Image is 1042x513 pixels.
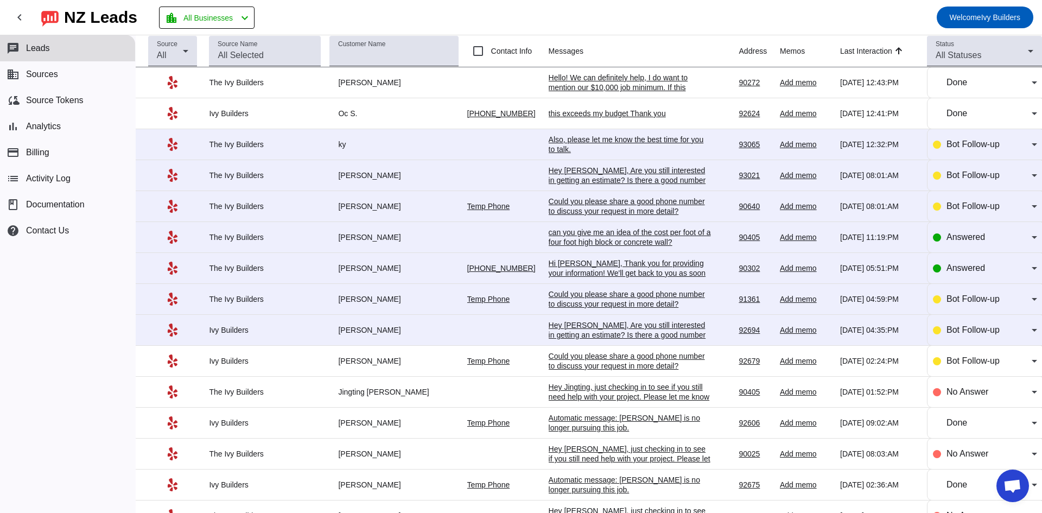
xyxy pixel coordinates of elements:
[549,109,711,118] div: this exceeds my budget Thank you
[329,294,458,304] div: [PERSON_NAME]
[329,356,458,366] div: [PERSON_NAME]
[946,232,985,242] span: Answered
[780,294,831,304] div: Add memo
[166,200,179,213] mat-icon: Yelp
[946,480,967,489] span: Done
[329,78,458,87] div: [PERSON_NAME]
[780,325,831,335] div: Add memo
[946,294,1000,303] span: Bot Follow-up
[549,475,711,495] div: Automatic message: [PERSON_NAME] is no longer pursuing this job.
[26,174,71,183] span: Activity Log
[549,289,711,309] div: Could you please share a good phone number to discuss your request in more detail?​
[840,232,918,242] div: [DATE] 11:19:PM
[209,170,321,180] div: The Ivy Builders
[739,35,780,67] th: Address
[7,198,20,211] span: book
[26,96,84,105] span: Source Tokens
[780,449,831,459] div: Add memo
[64,10,137,25] div: NZ Leads
[209,263,321,273] div: The Ivy Builders
[7,42,20,55] mat-icon: chat
[166,76,179,89] mat-icon: Yelp
[946,78,967,87] span: Done
[13,11,26,24] mat-icon: chevron_left
[739,201,771,211] div: 90640
[7,94,20,107] mat-icon: cloud_sync
[780,201,831,211] div: Add memo
[157,50,167,60] span: All
[780,35,840,67] th: Memos
[549,35,739,67] th: Messages
[26,43,50,53] span: Leads
[209,387,321,397] div: The Ivy Builders
[159,7,255,29] button: All Businesses
[329,418,458,428] div: [PERSON_NAME]
[209,449,321,459] div: The Ivy Builders
[840,46,892,56] div: Last Interaction
[936,41,954,48] mat-label: Status
[338,41,385,48] mat-label: Customer Name
[840,418,918,428] div: [DATE] 09:02:AM
[780,140,831,149] div: Add memo
[166,478,179,491] mat-icon: Yelp
[840,294,918,304] div: [DATE] 04:59:PM
[840,480,918,490] div: [DATE] 02:36:AM
[780,170,831,180] div: Add memo
[780,480,831,490] div: Add memo
[780,387,831,397] div: Add memo
[840,201,918,211] div: [DATE] 08:01:AM
[7,172,20,185] mat-icon: list
[937,7,1033,28] button: WelcomeIvy Builders
[209,418,321,428] div: Ivy Builders
[218,41,257,48] mat-label: Source Name
[840,387,918,397] div: [DATE] 01:52:PM
[840,140,918,149] div: [DATE] 12:32:PM
[549,320,711,350] div: Hey [PERSON_NAME], Are you still interested in getting an estimate? Is there a good number to rea...
[946,170,1000,180] span: Bot Follow-up
[739,480,771,490] div: 92675
[840,325,918,335] div: [DATE] 04:35:PM
[946,356,1000,365] span: Bot Follow-up
[946,109,967,118] span: Done
[329,387,458,397] div: Jingting [PERSON_NAME]
[26,226,69,236] span: Contact Us
[166,231,179,244] mat-icon: Yelp
[840,263,918,273] div: [DATE] 05:51:PM
[946,325,1000,334] span: Bot Follow-up
[329,263,458,273] div: [PERSON_NAME]
[26,69,58,79] span: Sources
[549,382,711,421] div: Hey Jingting, just checking in to see if you still need help with your project. Please let me kno...
[840,356,918,366] div: [DATE] 02:24:PM
[489,46,532,56] label: Contact Info
[218,49,312,62] input: All Selected
[7,120,20,133] mat-icon: bar_chart
[329,109,458,118] div: Oc S.
[467,357,510,365] a: Temp Phone
[166,262,179,275] mat-icon: Yelp
[549,166,711,195] div: Hey [PERSON_NAME], Are you still interested in getting an estimate? Is there a good number to rea...
[739,449,771,459] div: 90025
[209,480,321,490] div: Ivy Builders
[780,263,831,273] div: Add memo
[467,109,536,118] a: [PHONE_NUMBER]
[840,170,918,180] div: [DATE] 08:01:AM
[780,418,831,428] div: Add memo
[238,11,251,24] mat-icon: chevron_left
[165,11,178,24] mat-icon: location_city
[549,258,711,297] div: Hi [PERSON_NAME], Thank you for providing your information! We'll get back to you as soon as poss...
[209,294,321,304] div: The Ivy Builders
[329,201,458,211] div: [PERSON_NAME]
[739,109,771,118] div: 92624
[946,201,1000,211] span: Bot Follow-up
[780,78,831,87] div: Add memo
[549,413,711,433] div: Automatic message: [PERSON_NAME] is no longer pursuing this job.
[739,140,771,149] div: 93065
[209,356,321,366] div: Ivy Builders
[329,140,458,149] div: ky
[840,449,918,459] div: [DATE] 08:03:AM
[467,264,536,273] a: [PHONE_NUMBER]
[166,416,179,429] mat-icon: Yelp
[946,140,1000,149] span: Bot Follow-up
[209,201,321,211] div: The Ivy Builders
[166,293,179,306] mat-icon: Yelp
